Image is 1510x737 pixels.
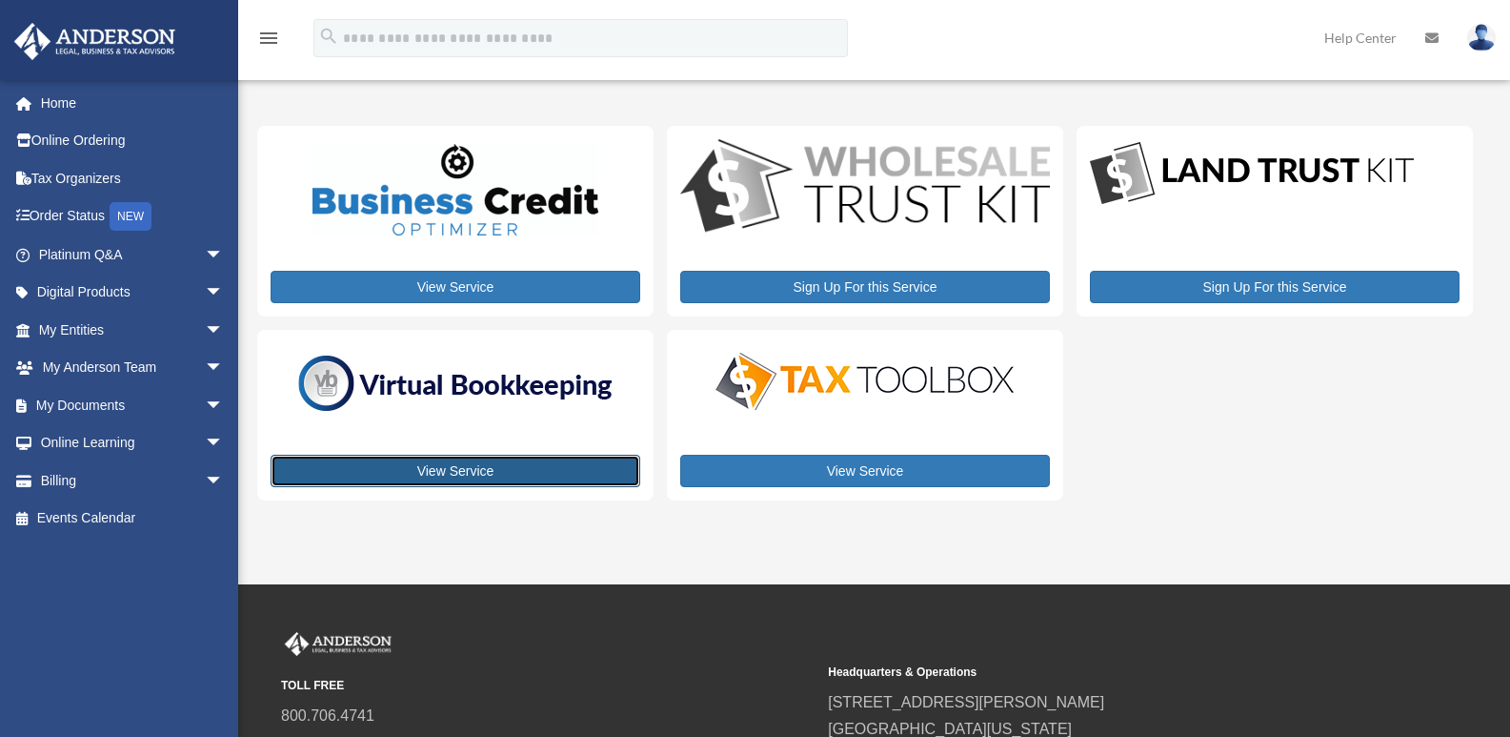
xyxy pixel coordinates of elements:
[205,274,243,313] span: arrow_drop_down
[13,84,252,122] a: Home
[828,663,1361,683] small: Headquarters & Operations
[1467,24,1496,51] img: User Pic
[828,721,1072,737] a: [GEOGRAPHIC_DATA][US_STATE]
[13,424,252,462] a: Online Learningarrow_drop_down
[205,349,243,388] span: arrow_drop_down
[13,461,252,500] a: Billingarrow_drop_down
[318,26,339,47] i: search
[13,122,252,160] a: Online Ordering
[281,676,815,696] small: TOLL FREE
[205,235,243,275] span: arrow_drop_down
[205,424,243,463] span: arrow_drop_down
[1090,139,1414,209] img: LandTrust_lgo-1.jpg
[680,455,1050,487] a: View Service
[257,27,280,50] i: menu
[271,271,640,303] a: View Service
[257,33,280,50] a: menu
[205,386,243,425] span: arrow_drop_down
[680,139,1050,237] img: WS-Trust-Kit-lgo-1.jpg
[13,500,252,538] a: Events Calendar
[281,707,374,724] a: 800.706.4741
[13,197,252,236] a: Order StatusNEW
[9,23,181,60] img: Anderson Advisors Platinum Portal
[1090,271,1460,303] a: Sign Up For this Service
[13,386,252,424] a: My Documentsarrow_drop_down
[13,311,252,349] a: My Entitiesarrow_drop_down
[13,349,252,387] a: My Anderson Teamarrow_drop_down
[205,461,243,501] span: arrow_drop_down
[13,159,252,197] a: Tax Organizers
[205,311,243,350] span: arrow_drop_down
[13,235,252,274] a: Platinum Q&Aarrow_drop_down
[828,694,1104,710] a: [STREET_ADDRESS][PERSON_NAME]
[13,274,243,312] a: Digital Productsarrow_drop_down
[680,271,1050,303] a: Sign Up For this Service
[271,455,640,487] a: View Service
[281,632,395,657] img: Anderson Advisors Platinum Portal
[110,202,151,231] div: NEW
